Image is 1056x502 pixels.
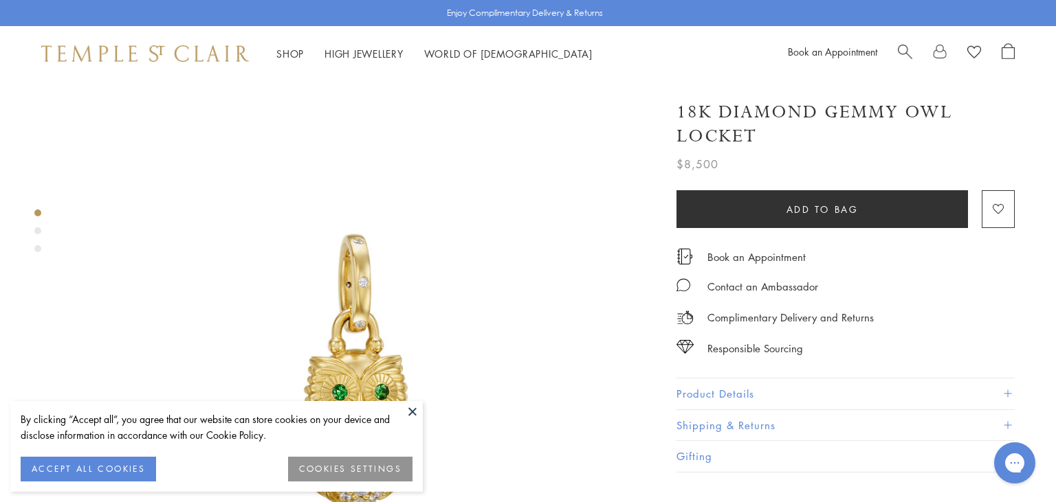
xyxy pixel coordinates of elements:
[676,410,1015,441] button: Shipping & Returns
[676,278,690,292] img: MessageIcon-01_2.svg
[34,206,41,263] div: Product gallery navigation
[676,441,1015,472] button: Gifting
[707,249,806,264] a: Book an Appointment
[707,309,874,326] p: Complimentary Delivery and Returns
[276,47,304,60] a: ShopShop
[707,340,803,357] div: Responsible Sourcing
[288,457,412,481] button: COOKIES SETTINGS
[676,155,718,173] span: $8,500
[676,378,1015,409] button: Product Details
[967,43,981,64] a: View Wishlist
[676,100,1015,148] h1: 18K Diamond Gemmy Owl Locket
[21,411,412,443] div: By clicking “Accept all”, you agree that our website can store cookies on your device and disclos...
[788,45,877,58] a: Book an Appointment
[786,202,859,217] span: Add to bag
[898,43,912,64] a: Search
[424,47,593,60] a: World of [DEMOGRAPHIC_DATA]World of [DEMOGRAPHIC_DATA]
[676,190,968,228] button: Add to bag
[676,309,694,326] img: icon_delivery.svg
[676,340,694,354] img: icon_sourcing.svg
[276,45,593,62] nav: Main navigation
[987,437,1042,488] iframe: Gorgias live chat messenger
[21,457,156,481] button: ACCEPT ALL COOKIES
[41,45,249,62] img: Temple St. Clair
[676,249,693,264] img: icon_appointment.svg
[1002,43,1015,64] a: Open Shopping Bag
[447,6,603,20] p: Enjoy Complimentary Delivery & Returns
[707,278,818,295] div: Contact an Ambassador
[324,47,404,60] a: High JewelleryHigh Jewellery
